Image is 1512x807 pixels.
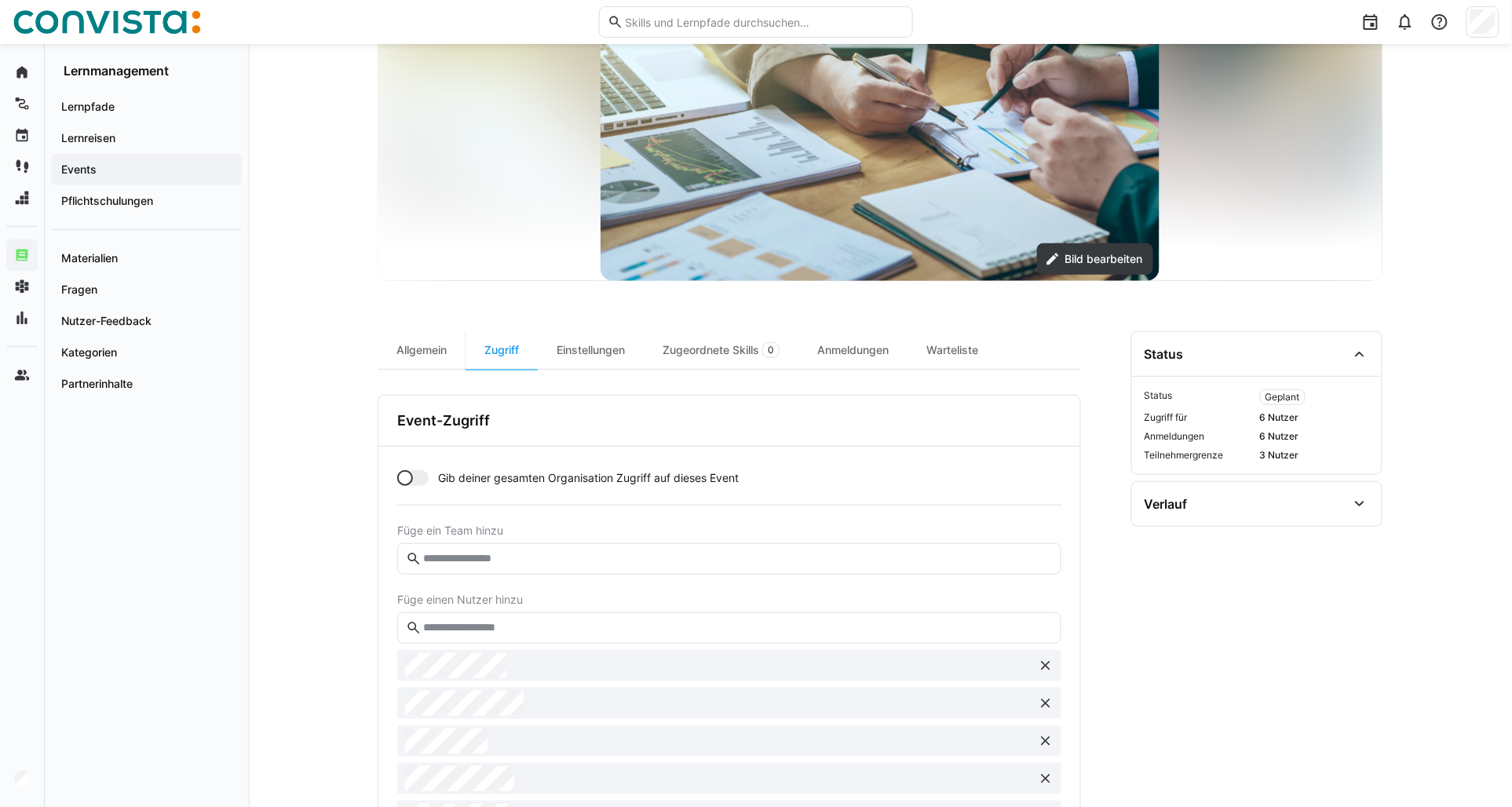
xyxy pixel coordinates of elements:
[397,524,1061,537] span: Füge ein Team hinzu
[1260,430,1369,443] span: 6 Nutzer
[1260,411,1369,424] span: 6 Nutzer
[538,331,644,369] div: Einstellungen
[1063,251,1145,267] span: Bild bearbeiten
[378,331,466,369] div: Allgemein
[1145,449,1254,462] span: Teilnehmergrenze
[1037,243,1153,275] button: Bild bearbeiten
[798,331,908,369] div: Anmeldungen
[397,593,1061,606] span: Füge einen Nutzer hinzu
[623,15,904,29] input: Skills und Lernpfade durchsuchen…
[1265,391,1300,403] span: Geplant
[1145,346,1184,362] div: Status
[1145,389,1254,405] span: Status
[644,331,798,369] div: Zugeordnete Skills
[397,412,490,429] h3: Event-Zugriff
[1145,496,1188,512] div: Verlauf
[1260,449,1369,462] span: 3 Nutzer
[908,331,997,369] div: Warteliste
[1145,430,1254,443] span: Anmeldungen
[768,344,774,356] span: 0
[466,331,538,369] div: Zugriff
[438,470,739,486] span: Gib deiner gesamten Organisation Zugriff auf dieses Event
[1145,411,1254,424] span: Zugriff für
